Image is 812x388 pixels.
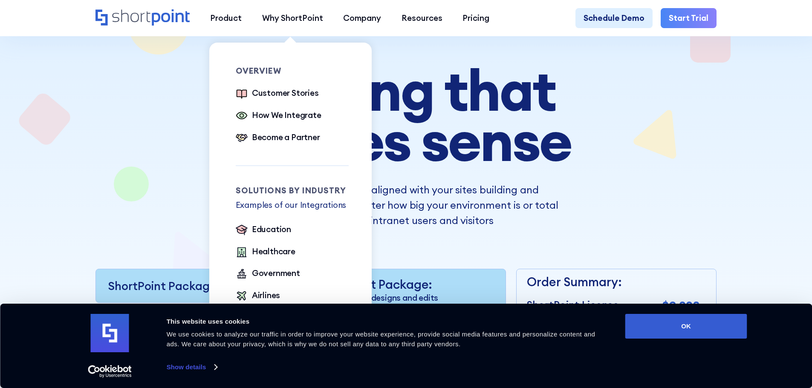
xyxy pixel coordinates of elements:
a: Become a Partner [236,131,320,145]
img: logo [91,314,129,352]
div: How We Integrate [252,109,321,121]
a: Schedule Demo [575,8,653,29]
a: Resources [391,8,453,29]
button: OK [625,314,747,339]
p: Examples of our Integrations [236,199,349,211]
p: ShortPoint License [527,297,619,313]
p: $3,998 [662,297,699,316]
div: Solutions by Industry [236,187,349,195]
div: Become a Partner [252,131,320,144]
a: Product [200,8,252,29]
p: Order Summary: [527,273,699,291]
div: Product [210,12,242,24]
a: Usercentrics Cookiebot - opens in a new window [72,365,147,378]
a: Home [95,9,190,27]
a: Why ShortPoint [252,8,333,29]
p: ShortPoint pricing is aligned with your sites building and designing needs, no matter how big you... [254,182,558,228]
div: Pricing [462,12,489,24]
a: Government [236,267,300,281]
h1: Pricing that makes sense [178,65,635,166]
div: Healthcare [252,245,295,258]
div: This website uses cookies [167,316,606,327]
div: Resources [402,12,442,24]
p: ShortPoint Package [108,277,216,294]
p: ShortPoint Package: [316,277,495,292]
div: Why ShortPoint [262,12,323,24]
a: Healthcare [236,245,295,259]
a: Start Trial [661,8,717,29]
div: Government [252,267,300,279]
a: Show details [167,361,217,374]
a: How We Integrate [236,109,321,123]
a: Education [236,223,291,237]
a: Company [333,8,391,29]
div: Overview [236,67,349,75]
div: Customer Stories [252,87,319,99]
span: We use cookies to analyze our traffic in order to improve your website experience, provide social... [167,331,595,348]
a: Pricing [453,8,500,29]
div: Education [252,223,291,236]
a: Customer Stories [236,87,319,101]
div: Airlines [252,289,280,302]
p: Unlimited designs and edits [332,292,438,305]
div: Company [343,12,381,24]
a: Airlines [236,289,280,303]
